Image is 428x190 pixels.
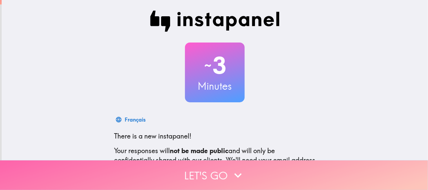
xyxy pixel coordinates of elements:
[114,132,191,140] span: There is a new instapanel!
[125,115,146,124] div: Français
[150,11,280,32] img: Instapanel
[114,146,316,174] p: Your responses will and will only be confidentially shared with our clients. We'll need your emai...
[203,55,213,75] span: ~
[185,52,245,79] h2: 3
[114,113,148,126] button: Français
[170,146,228,155] b: not be made public
[185,79,245,93] h3: Minutes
